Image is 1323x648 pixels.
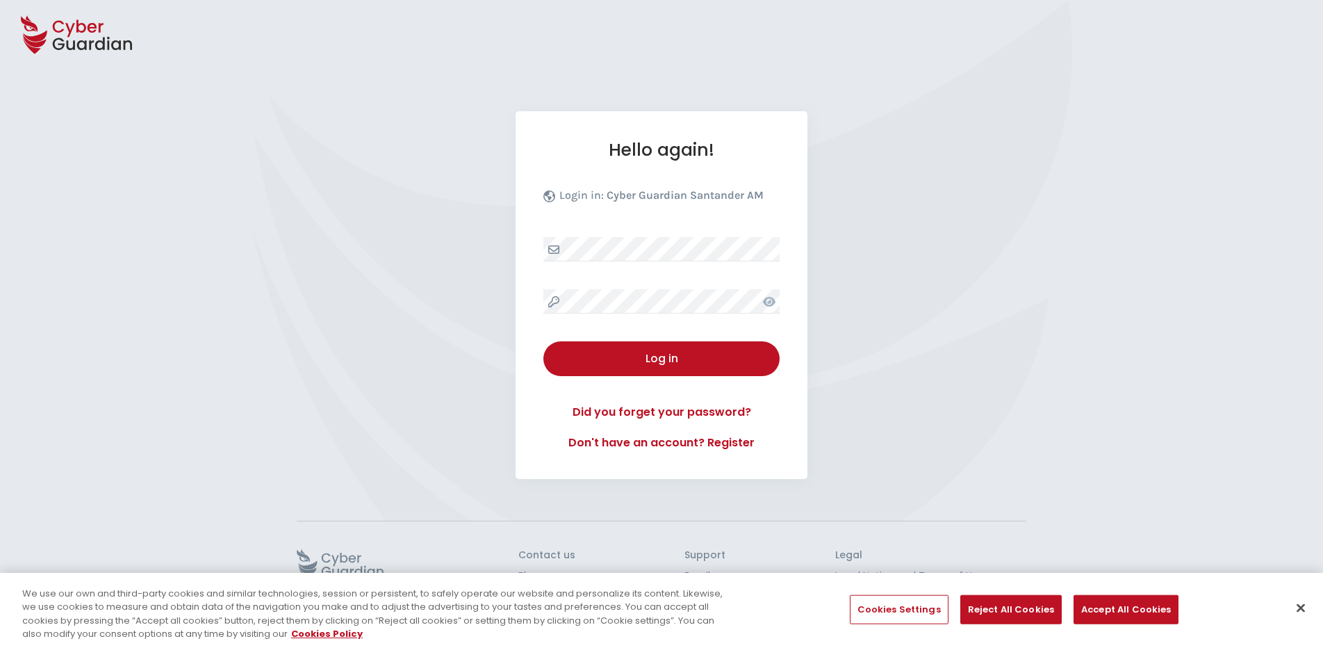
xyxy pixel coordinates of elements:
a: Blog [518,569,575,583]
div: We use our own and third-party cookies and similar technologies, session or persistent, to safely... [22,587,728,641]
h1: Hello again! [543,139,780,161]
a: Legal Notice and Terms of Use [835,569,1026,583]
button: Log in [543,341,780,376]
button: Cookies Settings, Opens the preference center dialog [850,595,948,624]
a: Don't have an account? Register [543,435,780,451]
h3: Contact us [518,549,575,562]
p: Login in: [559,188,764,209]
h3: Legal [835,549,1026,562]
button: Accept All Cookies [1074,595,1178,624]
button: Reject All Cookies [960,595,1062,624]
a: More information about your privacy, opens in a new tab [291,627,363,640]
a: Email [684,569,725,583]
div: Log in [554,350,769,367]
button: Close [1285,592,1316,623]
b: Cyber Guardian Santander AM [607,188,764,202]
a: Did you forget your password? [543,404,780,421]
h3: Support [684,549,725,562]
